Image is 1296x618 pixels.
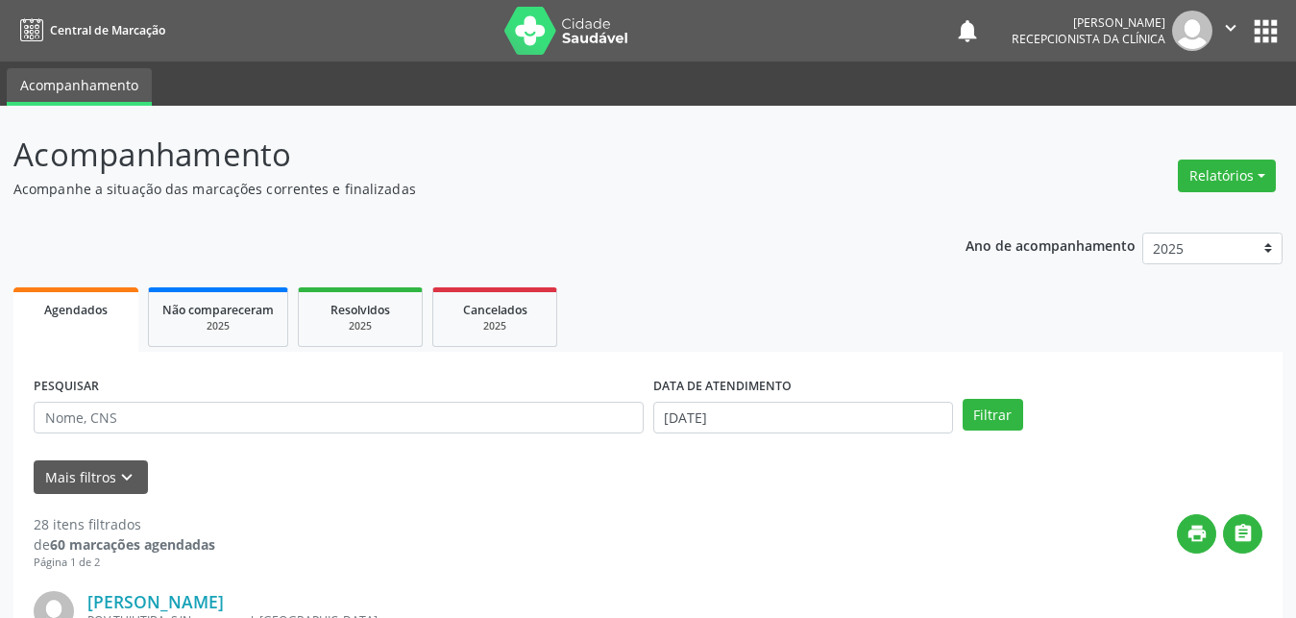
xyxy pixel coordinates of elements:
p: Acompanhamento [13,131,902,179]
button: print [1177,514,1216,554]
p: Acompanhe a situação das marcações correntes e finalizadas [13,179,902,199]
input: Nome, CNS [34,402,644,434]
i: keyboard_arrow_down [116,467,137,488]
i:  [1233,523,1254,544]
span: Agendados [44,302,108,318]
div: de [34,534,215,555]
span: Resolvidos [330,302,390,318]
button: Filtrar [963,399,1023,432]
div: 2025 [312,319,408,334]
button: Relatórios [1178,160,1276,192]
div: [PERSON_NAME] [1012,14,1165,31]
div: Página 1 de 2 [34,555,215,571]
a: Acompanhamento [7,68,152,106]
span: Cancelados [463,302,527,318]
p: Ano de acompanhamento [966,233,1136,257]
label: PESQUISAR [34,372,99,402]
a: [PERSON_NAME] [87,591,224,612]
i: print [1186,523,1208,544]
input: Selecione um intervalo [653,402,953,434]
label: DATA DE ATENDIMENTO [653,372,792,402]
button:  [1223,514,1262,554]
span: Recepcionista da clínica [1012,31,1165,47]
button: notifications [954,17,981,44]
a: Central de Marcação [13,14,165,46]
span: Central de Marcação [50,22,165,38]
strong: 60 marcações agendadas [50,535,215,554]
div: 28 itens filtrados [34,514,215,534]
i:  [1220,17,1241,38]
div: 2025 [162,319,274,334]
button:  [1212,11,1249,51]
button: apps [1249,14,1283,48]
img: img [1172,11,1212,51]
span: Não compareceram [162,302,274,318]
div: 2025 [447,319,543,334]
button: Mais filtroskeyboard_arrow_down [34,460,148,494]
